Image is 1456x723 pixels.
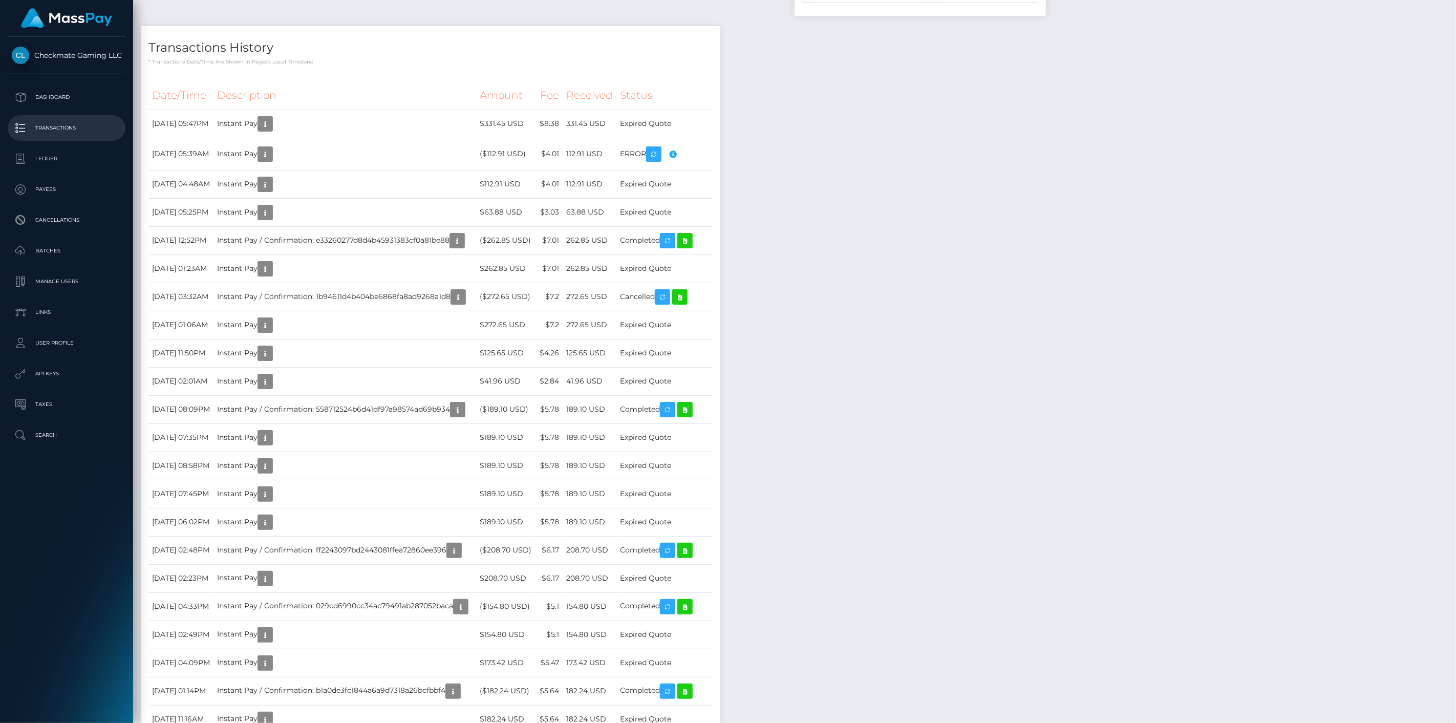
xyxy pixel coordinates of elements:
[476,536,536,564] td: ($208.70 USD)
[148,226,213,254] td: [DATE] 12:52PM
[12,305,121,320] p: Links
[148,138,213,170] td: [DATE] 05:39AM
[12,397,121,412] p: Taxes
[12,151,121,166] p: Ledger
[12,90,121,105] p: Dashboard
[148,564,213,592] td: [DATE] 02:23PM
[21,8,112,28] img: MassPay Logo
[616,81,713,110] th: Status
[213,564,476,592] td: Instant Pay
[616,367,713,395] td: Expired Quote
[8,115,125,141] a: Transactions
[536,339,563,367] td: $4.26
[148,110,213,138] td: [DATE] 05:47PM
[563,226,616,254] td: 262.85 USD
[616,138,713,170] td: ERROR
[563,677,616,705] td: 182.24 USD
[536,508,563,536] td: $5.78
[476,254,536,283] td: $262.85 USD
[616,564,713,592] td: Expired Quote
[616,423,713,452] td: Expired Quote
[476,592,536,621] td: ($154.80 USD)
[616,395,713,423] td: Completed
[563,198,616,226] td: 63.88 USD
[476,81,536,110] th: Amount
[213,339,476,367] td: Instant Pay
[536,480,563,508] td: $5.78
[476,452,536,480] td: $189.10 USD
[148,508,213,536] td: [DATE] 06:02PM
[148,311,213,339] td: [DATE] 01:06AM
[148,395,213,423] td: [DATE] 08:09PM
[8,361,125,387] a: API Keys
[536,226,563,254] td: $7.01
[536,621,563,649] td: $5.1
[476,621,536,649] td: $154.80 USD
[476,508,536,536] td: $189.10 USD
[12,274,121,289] p: Manage Users
[616,677,713,705] td: Completed
[148,367,213,395] td: [DATE] 02:01AM
[213,311,476,339] td: Instant Pay
[12,120,121,136] p: Transactions
[476,480,536,508] td: $189.10 USD
[616,254,713,283] td: Expired Quote
[12,212,121,228] p: Cancellations
[563,508,616,536] td: 189.10 USD
[536,367,563,395] td: $2.84
[616,480,713,508] td: Expired Quote
[536,110,563,138] td: $8.38
[476,283,536,311] td: ($272.65 USD)
[616,170,713,198] td: Expired Quote
[213,452,476,480] td: Instant Pay
[148,536,213,564] td: [DATE] 02:48PM
[563,564,616,592] td: 208.70 USD
[536,138,563,170] td: $4.01
[148,423,213,452] td: [DATE] 07:35PM
[476,423,536,452] td: $189.10 USD
[148,81,213,110] th: Date/Time
[8,392,125,417] a: Taxes
[213,508,476,536] td: Instant Pay
[536,283,563,311] td: $7.2
[476,138,536,170] td: ($112.91 USD)
[213,81,476,110] th: Description
[476,226,536,254] td: ($262.85 USD)
[213,423,476,452] td: Instant Pay
[563,395,616,423] td: 189.10 USD
[536,198,563,226] td: $3.03
[148,170,213,198] td: [DATE] 04:48AM
[213,198,476,226] td: Instant Pay
[148,339,213,367] td: [DATE] 11:50PM
[12,182,121,197] p: Payees
[563,367,616,395] td: 41.96 USD
[563,311,616,339] td: 272.65 USD
[536,423,563,452] td: $5.78
[616,283,713,311] td: Cancelled
[536,311,563,339] td: $7.2
[8,422,125,448] a: Search
[616,110,713,138] td: Expired Quote
[476,677,536,705] td: ($182.24 USD)
[616,226,713,254] td: Completed
[536,81,563,110] th: Fee
[476,395,536,423] td: ($189.10 USD)
[12,243,121,259] p: Batches
[148,480,213,508] td: [DATE] 07:45PM
[563,170,616,198] td: 112.91 USD
[148,198,213,226] td: [DATE] 05:25PM
[213,283,476,311] td: Instant Pay / Confirmation: 1b94611d4b404be6868fa8ad9268a1d8
[563,81,616,110] th: Received
[616,339,713,367] td: Expired Quote
[476,110,536,138] td: $331.45 USD
[563,283,616,311] td: 272.65 USD
[616,311,713,339] td: Expired Quote
[213,226,476,254] td: Instant Pay / Confirmation: e33260277d8d4b45931383cf0a81be88
[148,592,213,621] td: [DATE] 04:33PM
[213,480,476,508] td: Instant Pay
[476,367,536,395] td: $41.96 USD
[213,367,476,395] td: Instant Pay
[8,238,125,264] a: Batches
[213,621,476,649] td: Instant Pay
[12,366,121,381] p: API Keys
